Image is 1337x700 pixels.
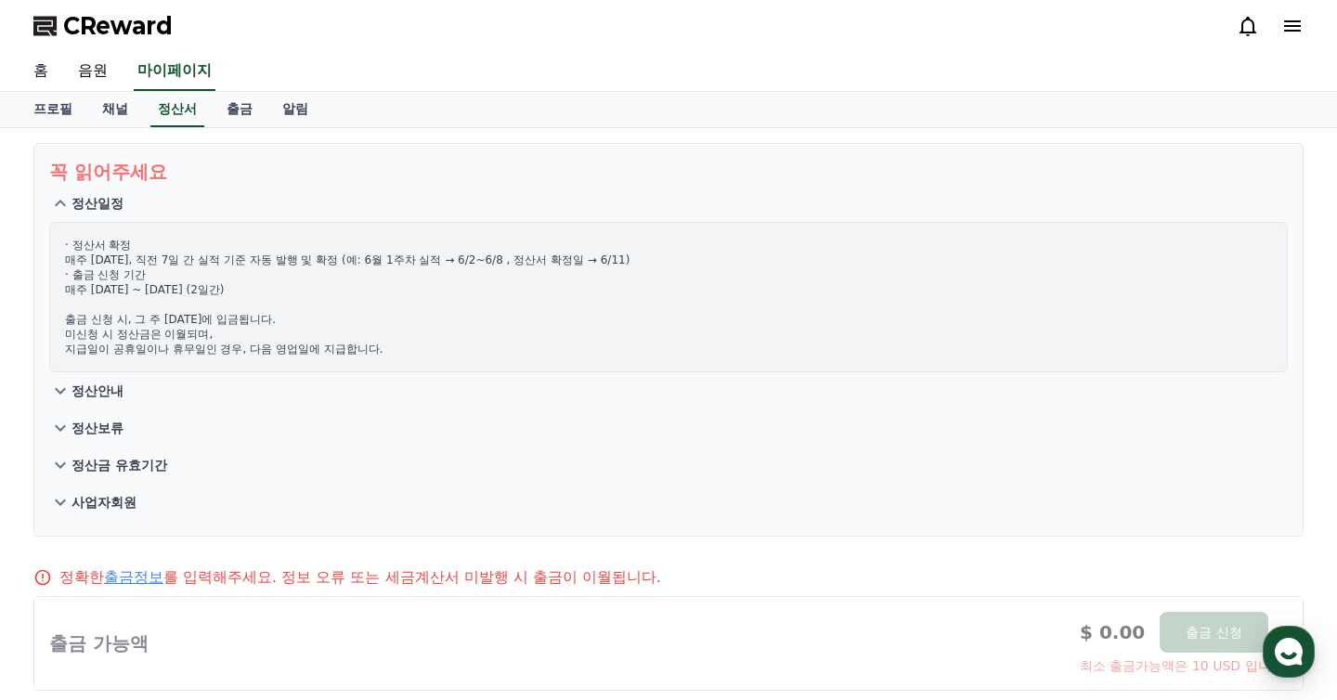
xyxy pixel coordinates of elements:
a: 홈 [6,546,123,592]
p: 정확한 를 입력해주세요. 정보 오류 또는 세금계산서 미발행 시 출금이 이월됩니다. [59,566,661,589]
p: 꼭 읽어주세요 [49,159,1288,185]
a: 마이페이지 [134,52,215,91]
a: 정산서 [150,92,204,127]
a: 대화 [123,546,240,592]
a: 프로필 [19,92,87,127]
span: CReward [63,11,173,41]
span: 설정 [287,574,309,589]
span: 대화 [170,575,192,590]
button: 사업자회원 [49,484,1288,521]
a: 홈 [19,52,63,91]
button: 정산보류 [49,409,1288,447]
button: 정산안내 [49,372,1288,409]
a: CReward [33,11,173,41]
a: 알림 [267,92,323,127]
a: 출금 [212,92,267,127]
p: 정산일정 [71,194,123,213]
span: 홈 [58,574,70,589]
a: 출금정보 [104,568,163,586]
a: 설정 [240,546,357,592]
button: 정산일정 [49,185,1288,222]
p: 정산금 유효기간 [71,456,167,474]
p: 사업자회원 [71,493,136,512]
a: 음원 [63,52,123,91]
button: 정산금 유효기간 [49,447,1288,484]
p: · 정산서 확정 매주 [DATE], 직전 7일 간 실적 기준 자동 발행 및 확정 (예: 6월 1주차 실적 → 6/2~6/8 , 정산서 확정일 → 6/11) · 출금 신청 기간... [65,238,1272,356]
p: 정산안내 [71,382,123,400]
p: 정산보류 [71,419,123,437]
a: 채널 [87,92,143,127]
